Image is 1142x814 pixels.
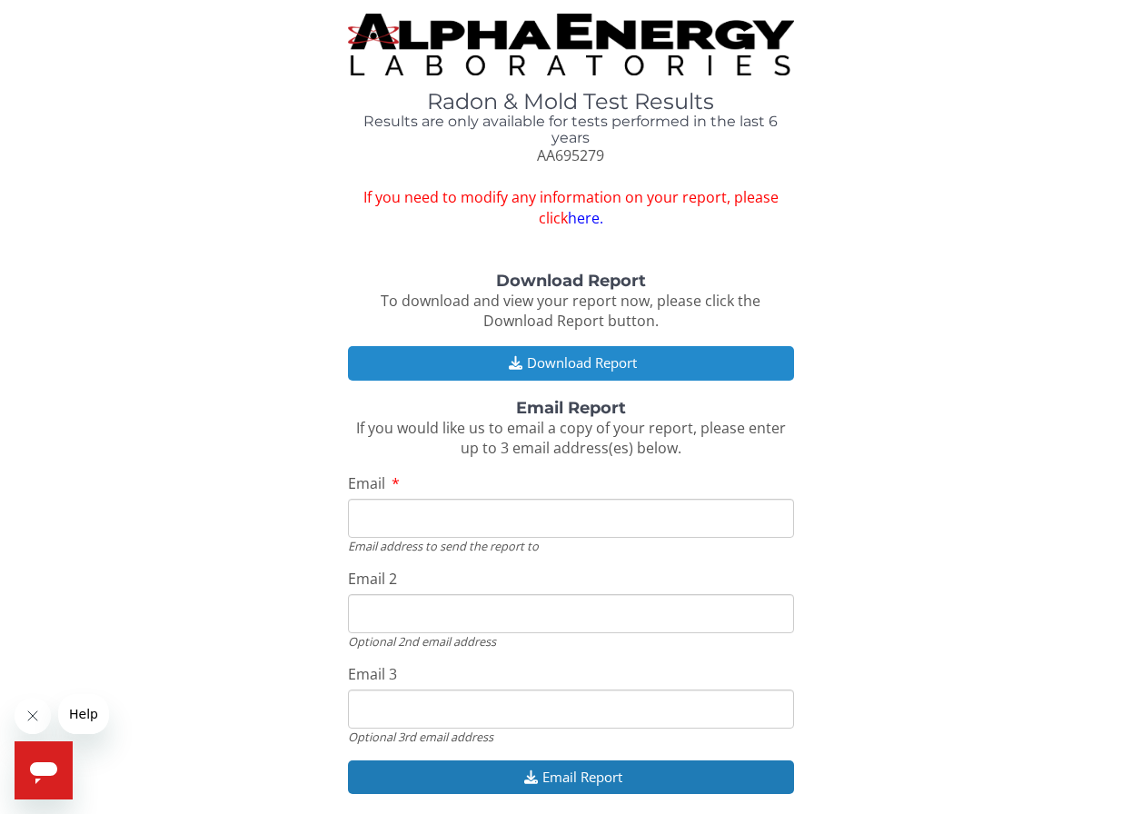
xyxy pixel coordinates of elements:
button: Download Report [348,346,794,380]
span: If you would like us to email a copy of your report, please enter up to 3 email address(es) below. [356,418,786,459]
a: here. [568,208,603,228]
strong: Email Report [516,398,626,418]
h4: Results are only available for tests performed in the last 6 years [348,114,794,145]
div: Optional 3rd email address [348,729,794,745]
iframe: Button to launch messaging window [15,741,73,799]
span: To download and view your report now, please click the Download Report button. [381,291,760,332]
span: AA695279 [537,145,604,165]
button: Email Report [348,760,794,794]
span: Email [348,473,385,493]
span: If you need to modify any information on your report, please click [348,187,794,229]
iframe: Close message [15,698,51,734]
span: Email 3 [348,664,397,684]
img: TightCrop.jpg [348,14,794,75]
strong: Download Report [496,271,646,291]
h1: Radon & Mold Test Results [348,90,794,114]
span: Email 2 [348,569,397,589]
iframe: Message from company [58,694,109,734]
div: Email address to send the report to [348,538,794,554]
div: Optional 2nd email address [348,633,794,650]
